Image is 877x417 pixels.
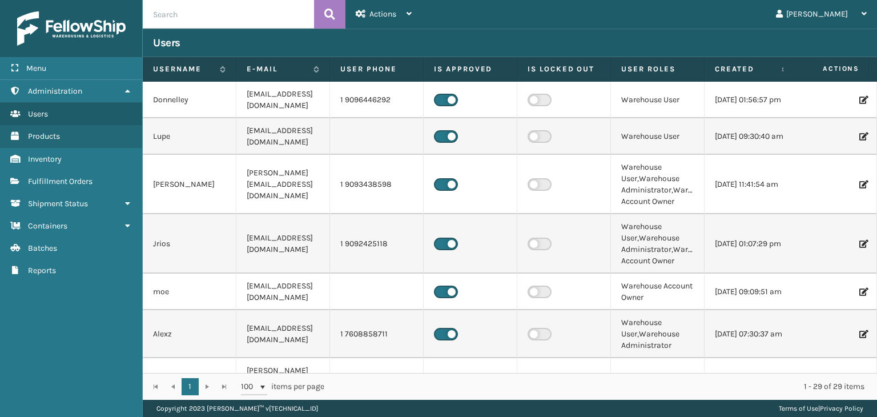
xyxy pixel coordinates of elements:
[330,310,424,358] td: 1 7608858711
[143,118,236,155] td: Lupe
[153,64,214,74] label: Username
[26,63,46,73] span: Menu
[28,86,82,96] span: Administration
[611,358,705,406] td: Warehouse Administrator
[779,404,818,412] a: Terms of Use
[340,64,413,74] label: User phone
[28,177,92,186] span: Fulfillment Orders
[369,9,396,19] span: Actions
[611,155,705,214] td: Warehouse User,Warehouse Administrator,Warehouse Account Owner
[28,221,67,231] span: Containers
[330,214,424,274] td: 1 9092425118
[143,82,236,118] td: Donnelley
[715,64,776,74] label: Created
[236,118,330,155] td: [EMAIL_ADDRESS][DOMAIN_NAME]
[340,381,864,392] div: 1 - 29 of 29 items
[705,155,798,214] td: [DATE] 11:41:54 am
[241,381,258,392] span: 100
[779,400,863,417] div: |
[156,400,318,417] p: Copyright 2023 [PERSON_NAME]™ v [TECHNICAL_ID]
[28,266,56,275] span: Reports
[143,310,236,358] td: Alexz
[705,358,798,406] td: [DATE] 07:44:07 am
[17,11,126,46] img: logo
[611,214,705,274] td: Warehouse User,Warehouse Administrator,Warehouse Account Owner
[705,274,798,310] td: [DATE] 09:09:51 am
[330,155,424,214] td: 1 9093438598
[143,214,236,274] td: Jrios
[621,64,694,74] label: User Roles
[787,59,866,78] span: Actions
[153,36,180,50] h3: Users
[611,274,705,310] td: Warehouse Account Owner
[859,181,866,189] i: Edit
[236,214,330,274] td: [EMAIL_ADDRESS][DOMAIN_NAME]
[330,82,424,118] td: 1 9096446292
[705,118,798,155] td: [DATE] 09:30:40 am
[28,199,88,209] span: Shipment Status
[236,358,330,406] td: [PERSON_NAME][EMAIL_ADDRESS][DOMAIN_NAME]
[143,155,236,214] td: [PERSON_NAME]
[28,109,48,119] span: Users
[247,64,308,74] label: E-mail
[859,288,866,296] i: Edit
[859,96,866,104] i: Edit
[611,118,705,155] td: Warehouse User
[28,243,57,253] span: Batches
[705,214,798,274] td: [DATE] 01:07:29 pm
[236,310,330,358] td: [EMAIL_ADDRESS][DOMAIN_NAME]
[705,82,798,118] td: [DATE] 01:56:57 pm
[182,378,199,395] a: 1
[28,131,60,141] span: Products
[859,133,866,141] i: Edit
[528,64,600,74] label: Is Locked Out
[611,310,705,358] td: Warehouse User,Warehouse Administrator
[241,378,324,395] span: items per page
[705,310,798,358] td: [DATE] 07:30:37 am
[28,154,62,164] span: Inventory
[236,274,330,310] td: [EMAIL_ADDRESS][DOMAIN_NAME]
[236,155,330,214] td: [PERSON_NAME][EMAIL_ADDRESS][DOMAIN_NAME]
[859,240,866,248] i: Edit
[611,82,705,118] td: Warehouse User
[236,82,330,118] td: [EMAIL_ADDRESS][DOMAIN_NAME]
[859,330,866,338] i: Edit
[143,274,236,310] td: moe
[330,358,424,406] td: 1 6197531857
[820,404,863,412] a: Privacy Policy
[434,64,506,74] label: Is Approved
[143,358,236,406] td: [PERSON_NAME]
